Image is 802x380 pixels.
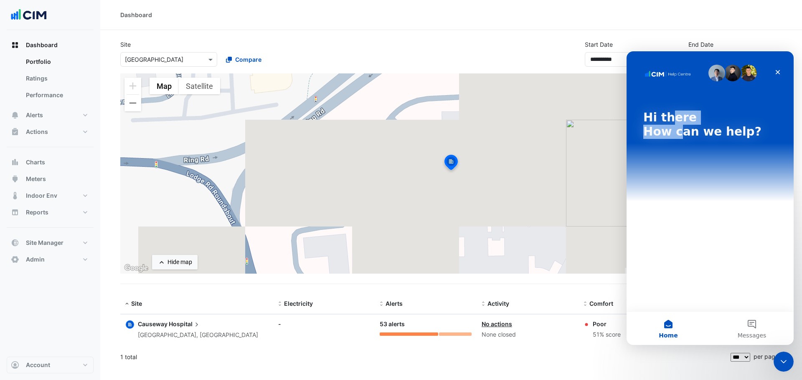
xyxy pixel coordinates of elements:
[11,41,19,49] app-icon: Dashboard
[26,158,45,166] span: Charts
[278,320,370,328] div: -
[179,78,220,94] button: Show satellite imagery
[26,239,63,247] span: Site Manager
[120,40,131,49] label: Site
[26,128,48,136] span: Actions
[26,41,58,49] span: Dashboard
[26,111,43,119] span: Alerts
[7,357,94,373] button: Account
[11,239,19,247] app-icon: Site Manager
[487,300,509,307] span: Activity
[19,70,94,87] a: Ratings
[11,111,19,119] app-icon: Alerts
[19,87,94,103] a: Performance
[7,171,94,187] button: Meters
[593,330,621,340] div: 51% score
[774,352,794,372] iframe: Intercom live chat
[122,263,150,274] a: Open this area in Google Maps (opens a new window)
[7,37,94,53] button: Dashboard
[688,40,713,49] label: End Date
[19,53,94,70] a: Portfolio
[7,187,94,204] button: Indoor Env
[442,154,460,174] img: site-pin-selected.svg
[284,300,313,307] span: Electricity
[482,330,574,340] div: None closed
[7,107,94,123] button: Alerts
[386,300,403,307] span: Alerts
[26,361,50,369] span: Account
[169,320,201,329] span: Hospital
[152,255,198,269] button: Hide map
[10,7,48,23] img: Company Logo
[124,95,141,111] button: Zoom out
[26,191,57,200] span: Indoor Env
[7,251,94,268] button: Admin
[7,154,94,171] button: Charts
[26,208,48,216] span: Reports
[120,10,152,19] div: Dashboard
[138,320,168,327] span: Causeway
[120,347,729,367] div: 1 total
[131,300,142,307] span: Site
[7,123,94,140] button: Actions
[11,175,19,183] app-icon: Meters
[11,191,19,200] app-icon: Indoor Env
[754,353,779,360] span: per page
[482,320,512,327] a: No actions
[11,158,19,166] app-icon: Charts
[26,175,46,183] span: Meters
[11,208,19,216] app-icon: Reports
[138,330,258,340] div: [GEOGRAPHIC_DATA], [GEOGRAPHIC_DATA]
[26,255,45,264] span: Admin
[7,204,94,221] button: Reports
[589,300,613,307] span: Comfort
[11,128,19,136] app-icon: Actions
[7,53,94,107] div: Dashboard
[7,234,94,251] button: Site Manager
[124,78,141,94] button: Zoom in
[150,78,179,94] button: Show street map
[380,320,472,329] div: 53 alerts
[122,263,150,274] img: Google
[627,51,794,345] iframe: Intercom live chat
[235,55,261,64] span: Compare
[585,40,613,49] label: Start Date
[593,320,621,328] div: Poor
[168,258,192,267] div: Hide map
[11,255,19,264] app-icon: Admin
[221,52,267,67] button: Compare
